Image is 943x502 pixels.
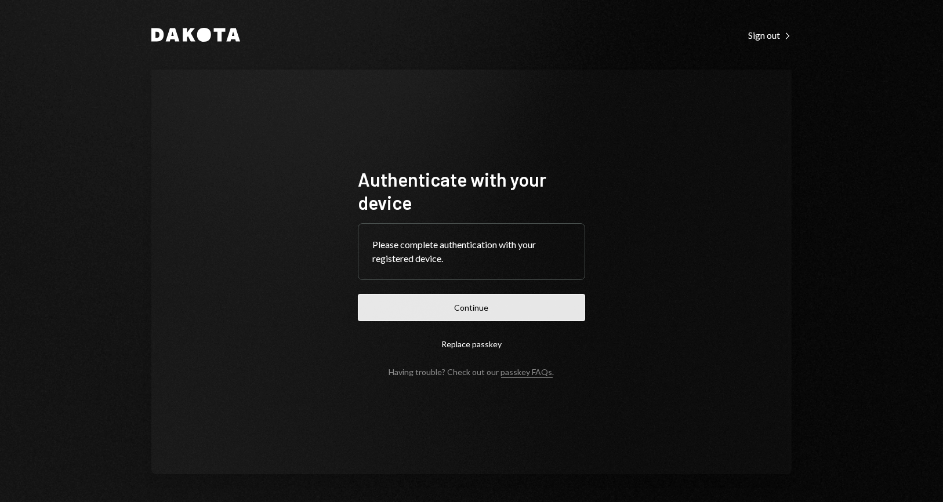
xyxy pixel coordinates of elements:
[748,28,792,41] a: Sign out
[389,367,554,377] div: Having trouble? Check out our .
[748,30,792,41] div: Sign out
[358,168,585,214] h1: Authenticate with your device
[372,238,571,265] div: Please complete authentication with your registered device.
[501,367,553,378] a: passkey FAQs
[358,330,585,358] button: Replace passkey
[358,294,585,321] button: Continue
